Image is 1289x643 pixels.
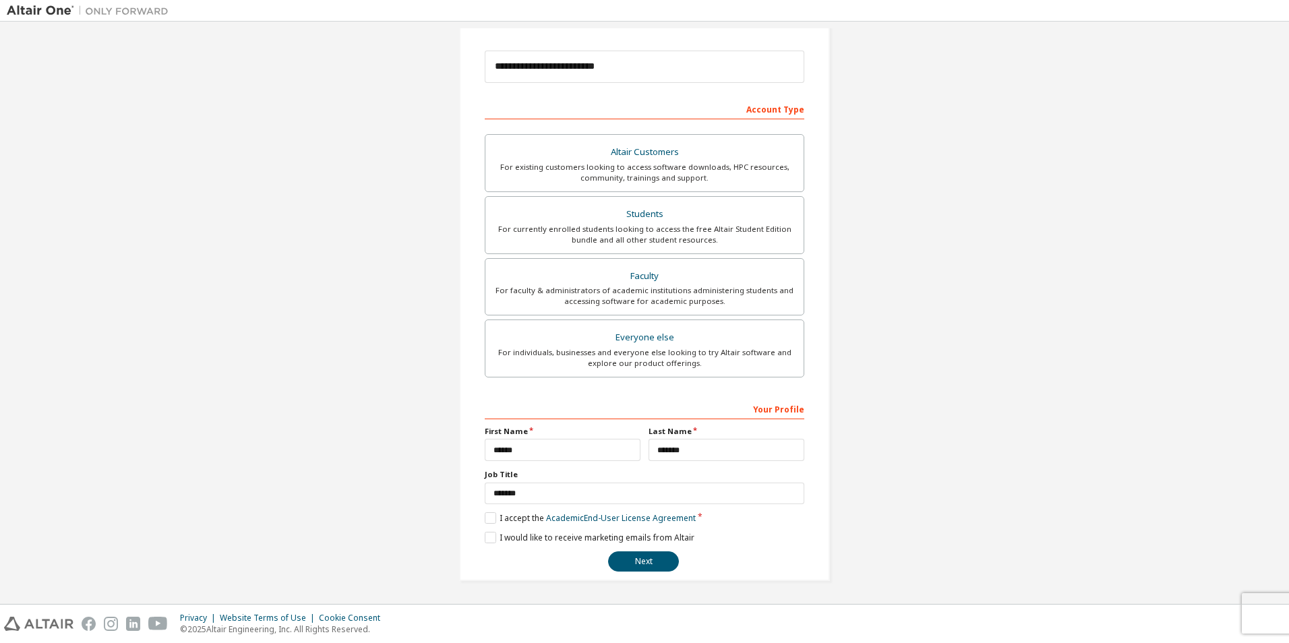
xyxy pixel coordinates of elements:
[493,224,796,245] div: For currently enrolled students looking to access the free Altair Student Edition bundle and all ...
[7,4,175,18] img: Altair One
[485,98,804,119] div: Account Type
[104,617,118,631] img: instagram.svg
[126,617,140,631] img: linkedin.svg
[82,617,96,631] img: facebook.svg
[180,613,220,623] div: Privacy
[4,617,73,631] img: altair_logo.svg
[180,623,388,635] p: © 2025 Altair Engineering, Inc. All Rights Reserved.
[319,613,388,623] div: Cookie Consent
[485,532,694,543] label: I would like to receive marketing emails from Altair
[485,469,804,480] label: Job Title
[649,426,804,437] label: Last Name
[493,267,796,286] div: Faculty
[493,347,796,369] div: For individuals, businesses and everyone else looking to try Altair software and explore our prod...
[148,617,168,631] img: youtube.svg
[485,398,804,419] div: Your Profile
[546,512,696,524] a: Academic End-User License Agreement
[220,613,319,623] div: Website Terms of Use
[608,551,679,572] button: Next
[493,205,796,224] div: Students
[493,328,796,347] div: Everyone else
[485,426,640,437] label: First Name
[493,285,796,307] div: For faculty & administrators of academic institutions administering students and accessing softwa...
[493,143,796,162] div: Altair Customers
[493,162,796,183] div: For existing customers looking to access software downloads, HPC resources, community, trainings ...
[485,512,696,524] label: I accept the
